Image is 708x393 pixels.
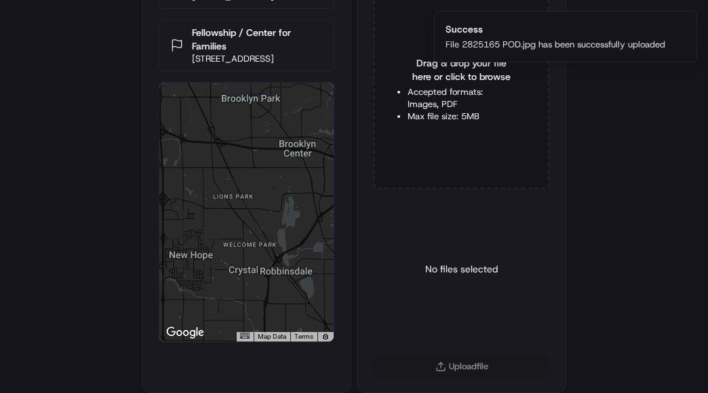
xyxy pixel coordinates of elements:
[163,324,208,342] img: Google
[192,26,323,53] p: Fellowship / Center for Families
[408,86,515,110] li: Accepted formats: Images, PDF
[446,22,665,36] div: Success
[240,333,250,339] button: Keyboard shortcuts
[425,262,498,276] p: No files selected
[408,110,515,123] li: Max file size: 5MB
[321,333,330,341] a: Report errors in the road map or imagery to Google
[192,53,323,65] p: [STREET_ADDRESS]
[294,333,313,340] a: Terms
[258,332,286,342] button: Map Data
[163,324,208,342] a: Open this area in Google Maps (opens a new window)
[446,39,665,51] div: File 2825165 POD.jpg has been successfully uploaded
[408,56,515,83] span: Drag & drop your file here or click to browse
